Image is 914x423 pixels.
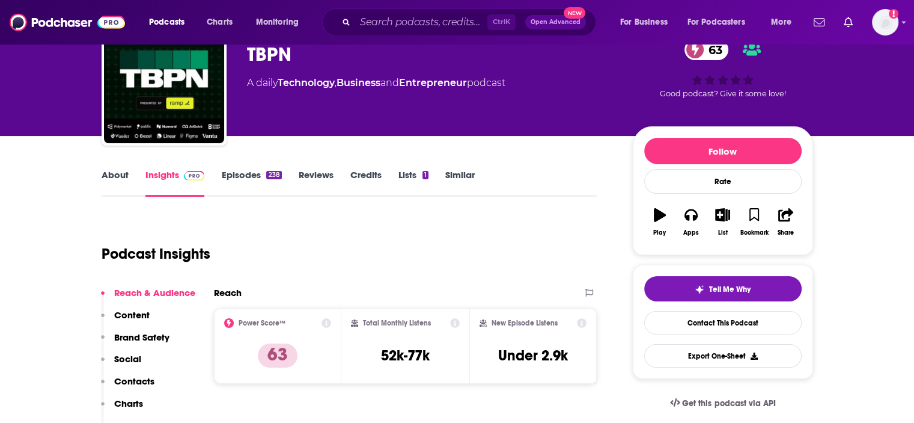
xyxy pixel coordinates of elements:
[380,77,399,88] span: and
[278,77,335,88] a: Technology
[101,375,154,398] button: Contacts
[114,353,141,365] p: Social
[680,13,763,32] button: open menu
[763,13,806,32] button: open menu
[207,14,233,31] span: Charts
[707,200,738,244] button: List
[695,285,704,294] img: tell me why sparkle
[114,375,154,387] p: Contacts
[839,12,858,32] a: Show notifications dropdown
[184,171,205,181] img: Podchaser Pro
[771,14,791,31] span: More
[644,311,802,335] a: Contact This Podcast
[114,309,150,321] p: Content
[684,39,728,60] a: 63
[149,14,184,31] span: Podcasts
[612,13,683,32] button: open menu
[355,13,487,32] input: Search podcasts, credits, & more...
[104,23,224,143] img: TBPN
[872,9,898,36] img: User Profile
[696,39,728,60] span: 63
[675,200,707,244] button: Apps
[141,13,200,32] button: open menu
[258,344,297,368] p: 63
[145,169,205,197] a: InsightsPodchaser Pro
[644,169,802,194] div: Rate
[653,229,666,236] div: Play
[682,398,775,409] span: Get this podcast via API
[709,285,751,294] span: Tell Me Why
[101,353,141,375] button: Social
[114,398,143,409] p: Charts
[299,169,334,197] a: Reviews
[644,344,802,368] button: Export One-Sheet
[239,319,285,327] h2: Power Score™
[114,332,169,343] p: Brand Safety
[335,77,337,88] span: ,
[10,11,125,34] img: Podchaser - Follow, Share and Rate Podcasts
[739,200,770,244] button: Bookmark
[660,389,785,418] a: Get this podcast via API
[531,19,580,25] span: Open Advanced
[214,287,242,298] h2: Reach
[101,398,143,420] button: Charts
[350,169,382,197] a: Credits
[422,171,428,179] div: 1
[644,200,675,244] button: Play
[525,15,586,29] button: Open AdvancedNew
[778,229,794,236] div: Share
[770,200,801,244] button: Share
[248,13,314,32] button: open menu
[633,31,813,106] div: 63Good podcast? Give it some love!
[337,77,380,88] a: Business
[683,229,699,236] div: Apps
[809,12,829,32] a: Show notifications dropdown
[644,276,802,301] button: tell me why sparkleTell Me Why
[564,7,585,19] span: New
[889,9,898,19] svg: Add a profile image
[334,8,608,36] div: Search podcasts, credits, & more...
[740,229,768,236] div: Bookmark
[221,169,281,197] a: Episodes238
[199,13,240,32] a: Charts
[101,287,195,309] button: Reach & Audience
[644,138,802,164] button: Follow
[399,77,467,88] a: Entrepreneur
[256,14,299,31] span: Monitoring
[660,89,786,98] span: Good podcast? Give it some love!
[102,169,129,197] a: About
[687,14,745,31] span: For Podcasters
[445,169,475,197] a: Similar
[363,319,431,327] h2: Total Monthly Listens
[266,171,281,179] div: 238
[101,332,169,354] button: Brand Safety
[872,9,898,36] button: Show profile menu
[718,229,728,236] div: List
[102,245,210,263] h1: Podcast Insights
[398,169,428,197] a: Lists1
[492,319,558,327] h2: New Episode Listens
[498,347,568,365] h3: Under 2.9k
[620,14,668,31] span: For Business
[114,287,195,298] p: Reach & Audience
[872,9,898,36] span: Logged in as mindyn
[487,14,516,30] span: Ctrl K
[247,76,505,90] div: A daily podcast
[101,309,150,332] button: Content
[381,347,430,365] h3: 52k-77k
